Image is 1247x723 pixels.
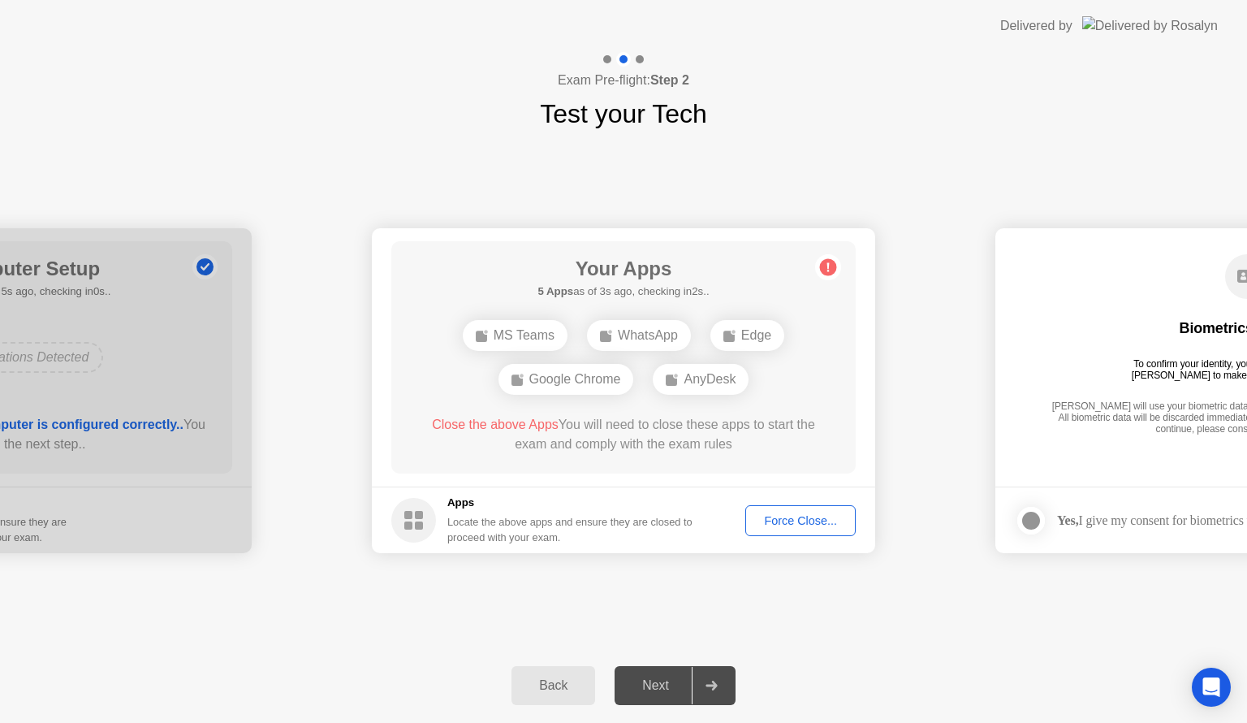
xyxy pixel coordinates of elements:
[751,514,850,527] div: Force Close...
[745,505,856,536] button: Force Close...
[587,320,691,351] div: WhatsApp
[432,418,559,431] span: Close the above Apps
[540,94,707,133] h1: Test your Tech
[710,320,784,351] div: Edge
[653,364,749,395] div: AnyDesk
[1192,668,1231,707] div: Open Intercom Messenger
[447,495,693,511] h5: Apps
[558,71,689,90] h4: Exam Pre-flight:
[498,364,634,395] div: Google Chrome
[537,285,573,297] b: 5 Apps
[537,254,709,284] h1: Your Apps
[619,678,692,693] div: Next
[463,320,567,351] div: MS Teams
[415,415,833,454] div: You will need to close these apps to start the exam and comply with the exam rules
[511,666,595,705] button: Back
[537,284,709,300] h5: as of 3s ago, checking in2s..
[447,514,693,545] div: Locate the above apps and ensure they are closed to proceed with your exam.
[516,678,590,693] div: Back
[650,73,689,87] b: Step 2
[615,666,736,705] button: Next
[1000,16,1072,36] div: Delivered by
[1082,16,1218,35] img: Delivered by Rosalyn
[1057,513,1078,527] strong: Yes,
